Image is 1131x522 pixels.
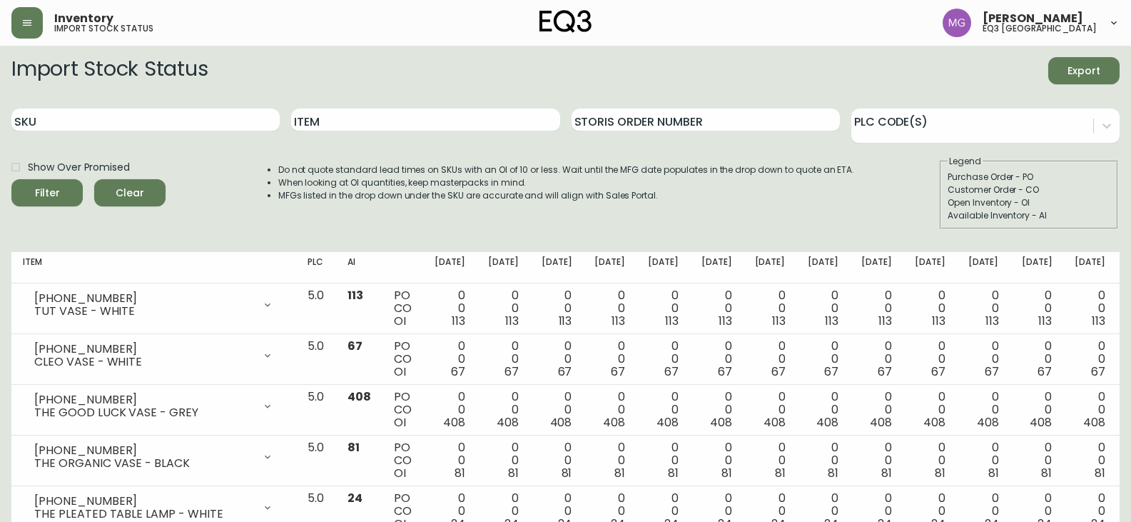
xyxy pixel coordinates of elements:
[583,252,636,283] th: [DATE]
[824,363,838,380] span: 67
[488,340,519,378] div: 0 0
[1083,414,1105,431] span: 408
[931,363,945,380] span: 67
[915,340,945,378] div: 0 0
[701,340,732,378] div: 0 0
[23,340,285,371] div: [PHONE_NUMBER]CLEO VASE - WHITE
[808,391,838,429] div: 0 0
[701,391,732,429] div: 0 0
[278,164,855,176] li: Do not quote standard lead times on SKUs with an OI of 10 or less. Wait until the MFG date popula...
[394,465,406,481] span: OI
[861,441,892,480] div: 0 0
[648,441,679,480] div: 0 0
[1095,465,1105,481] span: 81
[664,363,679,380] span: 67
[11,252,296,283] th: Item
[948,155,983,168] legend: Legend
[542,340,572,378] div: 0 0
[878,313,892,329] span: 113
[1060,62,1108,80] span: Export
[504,363,519,380] span: 67
[915,289,945,328] div: 0 0
[1022,391,1053,429] div: 0 0
[1075,289,1105,328] div: 0 0
[477,252,530,283] th: [DATE]
[603,414,625,431] span: 408
[755,289,786,328] div: 0 0
[508,465,519,481] span: 81
[825,313,838,329] span: 113
[34,495,253,508] div: [PHONE_NUMBER]
[968,441,999,480] div: 0 0
[710,414,732,431] span: 408
[665,313,679,329] span: 113
[1038,363,1052,380] span: 67
[1048,57,1120,84] button: Export
[808,289,838,328] div: 0 0
[948,171,1110,184] div: Purchase Order - PO
[1038,313,1052,329] span: 113
[394,289,412,328] div: PO CO
[23,289,285,321] div: [PHONE_NUMBER]TUT VASE - WHITE
[771,363,786,380] span: 67
[34,508,253,521] div: THE PLEATED TABLE LAMP - WHITE
[636,252,690,283] th: [DATE]
[106,184,154,202] span: Clear
[881,465,892,481] span: 81
[690,252,744,283] th: [DATE]
[394,414,406,431] span: OI
[488,391,519,429] div: 0 0
[861,289,892,328] div: 0 0
[612,313,625,329] span: 113
[755,391,786,429] div: 0 0
[452,313,465,329] span: 113
[764,414,786,431] span: 408
[948,184,1110,196] div: Customer Order - CO
[559,313,572,329] span: 113
[796,252,850,283] th: [DATE]
[718,363,732,380] span: 67
[394,441,412,480] div: PO CO
[594,391,625,429] div: 0 0
[1092,313,1105,329] span: 113
[719,313,732,329] span: 113
[948,196,1110,209] div: Open Inventory - OI
[968,340,999,378] div: 0 0
[985,363,999,380] span: 67
[772,313,786,329] span: 113
[11,179,83,206] button: Filter
[394,391,412,429] div: PO CO
[611,363,625,380] span: 67
[1091,363,1105,380] span: 67
[808,340,838,378] div: 0 0
[935,465,945,481] span: 81
[903,252,957,283] th: [DATE]
[54,13,113,24] span: Inventory
[985,313,999,329] span: 113
[932,313,945,329] span: 113
[878,363,892,380] span: 67
[435,289,465,328] div: 0 0
[488,289,519,328] div: 0 0
[850,252,903,283] th: [DATE]
[296,252,336,283] th: PLC
[296,385,336,436] td: 5.0
[28,160,130,175] span: Show Over Promised
[701,441,732,480] div: 0 0
[755,441,786,480] div: 0 0
[755,340,786,378] div: 0 0
[744,252,797,283] th: [DATE]
[988,465,999,481] span: 81
[530,252,584,283] th: [DATE]
[1063,252,1117,283] th: [DATE]
[1030,414,1052,431] span: 408
[1022,289,1053,328] div: 0 0
[968,289,999,328] div: 0 0
[870,414,892,431] span: 408
[455,465,465,481] span: 81
[34,356,253,368] div: CLEO VASE - WHITE
[54,24,153,33] h5: import stock status
[923,414,945,431] span: 408
[656,414,679,431] span: 408
[915,441,945,480] div: 0 0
